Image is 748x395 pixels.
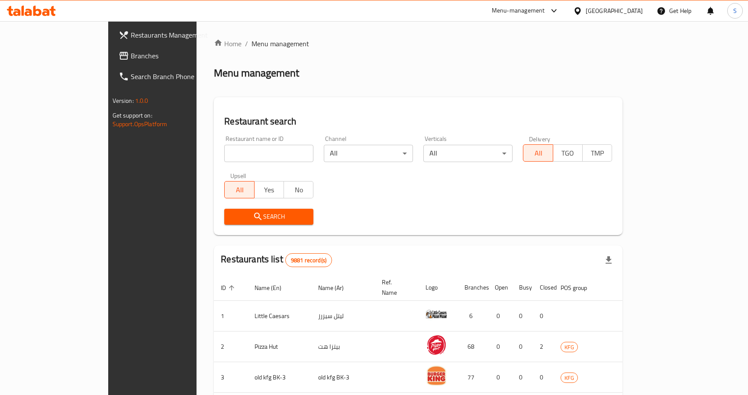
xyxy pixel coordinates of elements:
[557,147,579,159] span: TGO
[561,342,577,352] span: KFG
[224,115,612,128] h2: Restaurant search
[113,118,168,130] a: Support.OpsPlatform
[586,6,643,16] div: [GEOGRAPHIC_DATA]
[426,303,447,325] img: Little Caesars
[488,331,512,362] td: 0
[533,331,554,362] td: 2
[458,362,488,393] td: 77
[135,95,148,106] span: 1.0.0
[553,144,583,162] button: TGO
[488,301,512,331] td: 0
[251,38,309,49] span: Menu management
[426,334,447,356] img: Pizza Hut
[311,331,375,362] td: بيتزا هت
[224,145,313,162] input: Search for restaurant name or ID..
[255,283,293,293] span: Name (En)
[512,274,533,301] th: Busy
[285,253,332,267] div: Total records count
[458,331,488,362] td: 68
[318,283,355,293] span: Name (Ar)
[458,274,488,301] th: Branches
[131,30,226,40] span: Restaurants Management
[586,147,609,159] span: TMP
[512,362,533,393] td: 0
[382,277,408,298] span: Ref. Name
[488,362,512,393] td: 0
[582,144,612,162] button: TMP
[311,301,375,331] td: ليتل سيزرز
[248,362,311,393] td: old kfg BK-3
[228,184,251,196] span: All
[231,211,306,222] span: Search
[113,95,134,106] span: Version:
[419,274,458,301] th: Logo
[561,373,577,383] span: KFG
[423,145,513,162] div: All
[245,38,248,49] li: /
[286,256,332,264] span: 9881 record(s)
[258,184,280,196] span: Yes
[248,331,311,362] td: Pizza Hut
[523,144,553,162] button: All
[324,145,413,162] div: All
[221,253,332,267] h2: Restaurants list
[533,301,554,331] td: 0
[113,110,152,121] span: Get support on:
[458,301,488,331] td: 6
[248,301,311,331] td: Little Caesars
[287,184,310,196] span: No
[112,45,233,66] a: Branches
[527,147,549,159] span: All
[533,362,554,393] td: 0
[733,6,737,16] span: S
[214,38,622,49] nav: breadcrumb
[533,274,554,301] th: Closed
[230,172,246,178] label: Upsell
[512,301,533,331] td: 0
[131,71,226,82] span: Search Branch Phone
[284,181,313,198] button: No
[254,181,284,198] button: Yes
[214,66,299,80] h2: Menu management
[311,362,375,393] td: old kfg BK-3
[426,365,447,386] img: old kfg BK-3
[512,331,533,362] td: 0
[131,51,226,61] span: Branches
[112,25,233,45] a: Restaurants Management
[224,181,254,198] button: All
[529,136,551,142] label: Delivery
[561,283,598,293] span: POS group
[488,274,512,301] th: Open
[598,250,619,271] div: Export file
[224,209,313,225] button: Search
[112,66,233,87] a: Search Branch Phone
[492,6,545,16] div: Menu-management
[221,283,237,293] span: ID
